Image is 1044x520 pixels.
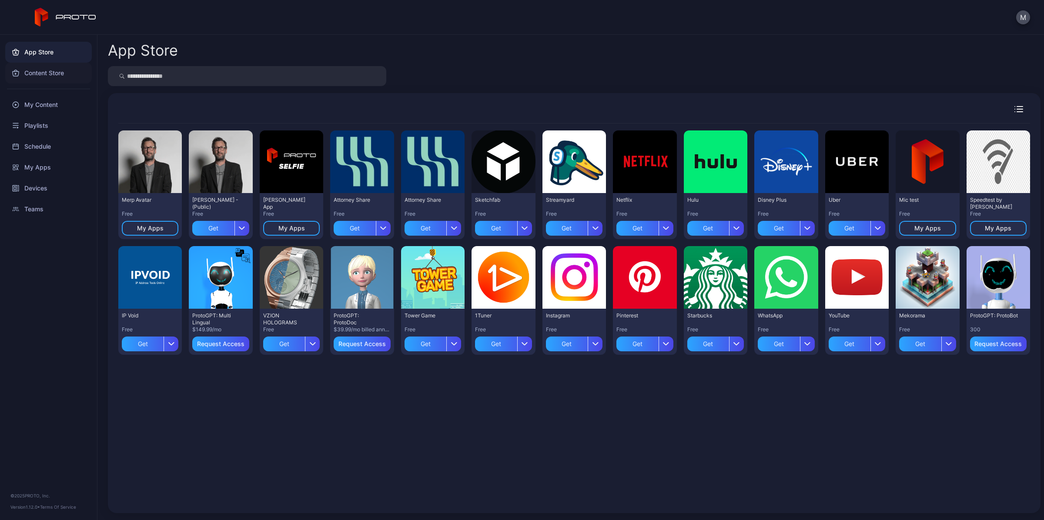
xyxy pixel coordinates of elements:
[970,221,1027,236] button: My Apps
[758,221,800,236] div: Get
[970,197,1018,210] div: Speedtest by Ookla
[137,225,164,232] div: My Apps
[616,326,673,333] div: Free
[899,337,941,351] div: Get
[546,337,588,351] div: Get
[334,312,381,326] div: ProtoGPT: ProtoDoc
[687,217,744,236] button: Get
[5,94,92,115] div: My Content
[829,337,870,351] div: Get
[405,210,461,217] div: Free
[546,197,594,203] div: Streamyard
[616,221,658,236] div: Get
[405,197,452,203] div: Attorney Share
[687,210,744,217] div: Free
[405,326,461,333] div: Free
[405,217,461,236] button: Get
[974,340,1022,347] div: Request Access
[122,210,178,217] div: Free
[616,210,673,217] div: Free
[687,312,735,319] div: Starbucks
[970,337,1027,351] button: Request Access
[278,225,305,232] div: My Apps
[122,337,164,351] div: Get
[687,197,735,203] div: Hulu
[122,333,178,351] button: Get
[5,42,92,63] a: App Store
[758,337,800,351] div: Get
[914,225,941,232] div: My Apps
[192,221,234,236] div: Get
[616,312,664,319] div: Pinterest
[970,312,1018,319] div: ProtoGPT: ProtoBot
[899,221,956,236] button: My Apps
[405,337,446,351] div: Get
[899,312,947,319] div: Mekorama
[475,312,523,319] div: 1Tuner
[616,333,673,351] button: Get
[263,210,320,217] div: Free
[5,178,92,199] a: Devices
[546,217,602,236] button: Get
[405,333,461,351] button: Get
[122,197,170,203] div: Merp Avatar
[899,326,956,333] div: Free
[475,333,532,351] button: Get
[475,217,532,236] button: Get
[10,504,40,510] span: Version 1.12.0 •
[616,337,658,351] div: Get
[829,197,877,203] div: Uber
[475,326,532,333] div: Free
[405,312,452,319] div: Tower Game
[5,115,92,136] a: Playlists
[687,337,729,351] div: Get
[263,312,311,326] div: VZION HOLOGRAMS
[546,210,602,217] div: Free
[122,326,178,333] div: Free
[192,326,249,333] div: $149.99/mo
[40,504,76,510] a: Terms Of Service
[5,63,92,83] a: Content Store
[687,326,744,333] div: Free
[108,43,178,58] div: App Store
[829,312,877,319] div: YouTube
[5,157,92,178] a: My Apps
[192,312,240,326] div: ProtoGPT: Multi Lingual
[758,217,814,236] button: Get
[405,221,446,236] div: Get
[899,333,956,351] button: Get
[829,217,885,236] button: Get
[10,492,87,499] div: © 2025 PROTO, Inc.
[334,217,390,236] button: Get
[616,197,664,203] div: Netflix
[758,333,814,351] button: Get
[687,221,729,236] div: Get
[475,221,517,236] div: Get
[546,312,594,319] div: Instagram
[192,217,249,236] button: Get
[263,337,305,351] div: Get
[899,197,947,203] div: Mic test
[829,210,885,217] div: Free
[985,225,1011,232] div: My Apps
[334,337,390,351] button: Request Access
[546,333,602,351] button: Get
[5,136,92,157] a: Schedule
[122,312,170,319] div: IP Void
[334,221,375,236] div: Get
[338,340,386,347] div: Request Access
[758,326,814,333] div: Free
[334,210,390,217] div: Free
[758,210,814,217] div: Free
[758,197,806,203] div: Disney Plus
[970,326,1027,333] div: 300
[546,221,588,236] div: Get
[192,197,240,210] div: David N Persona - (Public)
[263,333,320,351] button: Get
[5,199,92,220] a: Teams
